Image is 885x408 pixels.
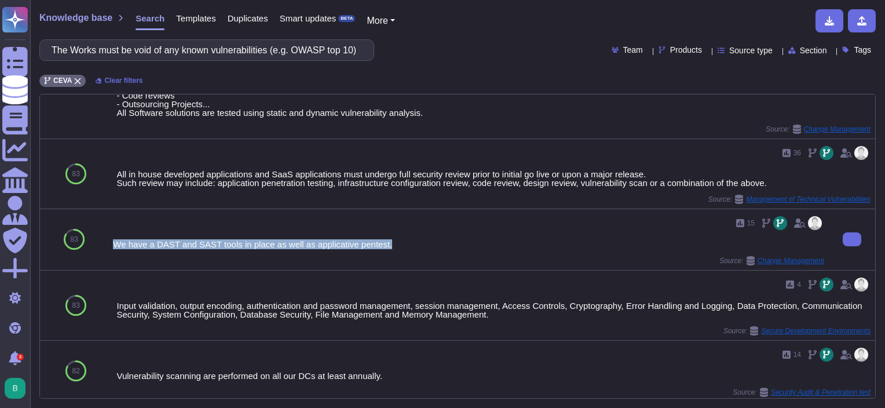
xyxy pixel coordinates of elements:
[771,389,871,396] span: Security Audit & Penetration test
[367,16,387,25] span: More
[854,278,868,292] img: user
[2,376,34,401] button: user
[280,14,337,23] span: Smart updates
[367,14,395,28] button: More
[854,348,868,362] img: user
[804,126,871,133] span: Change Management
[39,13,112,23] span: Knowledge base
[136,14,164,23] span: Search
[723,326,871,336] span: Source:
[72,367,80,374] span: 82
[228,14,268,23] span: Duplicates
[758,257,824,264] span: Change Management
[116,48,871,117] div: We have a group Security Integration in Project Policy. This policy covers for example: - securit...
[719,256,824,265] span: Source:
[17,354,24,360] div: 3
[70,236,78,243] span: 83
[46,40,362,60] input: Search a question or template...
[793,150,801,156] span: 36
[116,371,871,380] div: Vulnerability scanning are performed on all our DCs at least annually.
[72,302,80,309] span: 83
[338,15,355,22] div: BETA
[113,240,824,249] div: We have a DAST and SAST tools in place as well as applicative pentest.
[854,46,871,54] span: Tags
[104,77,142,84] span: Clear filters
[670,46,702,54] span: Products
[116,301,871,319] div: Input validation, output encoding, authentication and password management, session management, Ac...
[72,170,80,177] span: 83
[800,46,827,54] span: Section
[623,46,643,54] span: Team
[761,327,871,334] span: Secure Development Environments
[733,388,871,397] span: Source:
[729,46,773,54] span: Source type
[53,77,72,84] span: CEVA
[747,220,755,227] span: 15
[746,196,871,203] span: Management of Technical Vulnerabilities
[766,125,871,134] span: Source:
[854,146,868,160] img: user
[176,14,215,23] span: Templates
[5,378,25,399] img: user
[797,281,801,288] span: 4
[808,216,822,230] img: user
[793,351,801,358] span: 14
[116,170,871,187] div: All in house developed applications and SaaS applications must undergo full security review prior...
[708,195,871,204] span: Source:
